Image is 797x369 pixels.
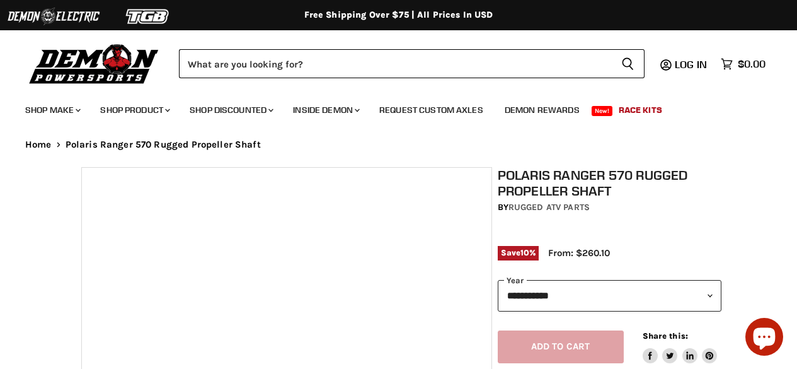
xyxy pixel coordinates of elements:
a: Inside Demon [284,97,367,123]
a: $0.00 [714,55,772,73]
h1: Polaris Ranger 570 Rugged Propeller Shaft [498,167,722,199]
span: New! [592,106,613,116]
form: Product [179,49,645,78]
a: Log in [669,59,714,70]
span: Log in [675,58,707,71]
a: Home [25,139,52,150]
select: year [498,280,722,311]
span: $0.00 [738,58,765,70]
div: by [498,201,722,214]
a: Request Custom Axles [370,97,493,123]
a: Shop Make [16,97,88,123]
ul: Main menu [16,92,762,123]
img: Demon Powersports [25,41,163,86]
aside: Share this: [643,331,718,364]
span: Share this: [643,331,688,341]
inbox-online-store-chat: Shopify online store chat [742,318,787,359]
span: Save % [498,246,539,260]
a: Rugged ATV Parts [508,202,590,213]
a: Shop Discounted [180,97,281,123]
a: Shop Product [91,97,178,123]
img: Demon Electric Logo 2 [6,4,101,28]
img: TGB Logo 2 [101,4,195,28]
span: 10 [520,248,529,257]
button: Search [611,49,645,78]
a: Demon Rewards [495,97,589,123]
span: From: $260.10 [548,247,610,259]
a: Race Kits [609,97,672,123]
span: Polaris Ranger 570 Rugged Propeller Shaft [66,139,261,150]
input: Search [179,49,611,78]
